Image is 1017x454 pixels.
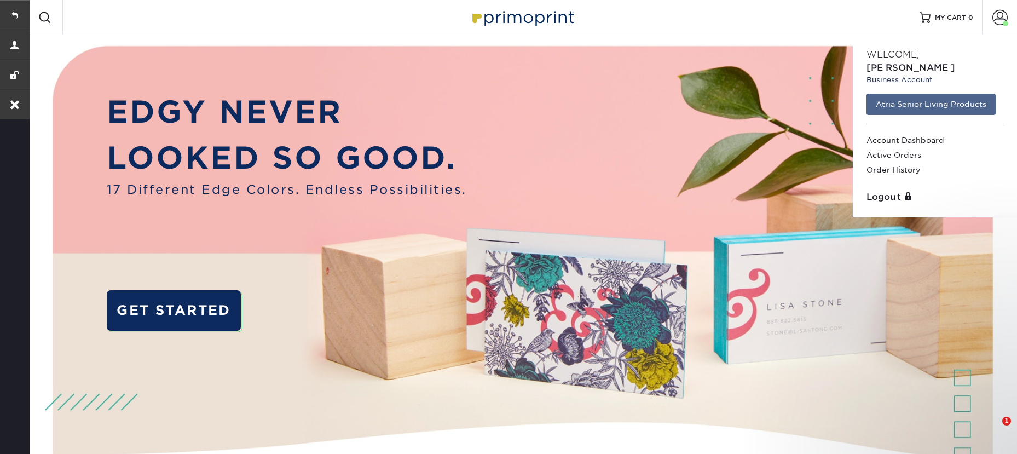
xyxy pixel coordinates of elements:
[866,62,955,73] span: [PERSON_NAME]
[980,417,1006,443] iframe: Intercom live chat
[107,135,467,181] p: LOOKED SO GOOD.
[866,133,1004,148] a: Account Dashboard
[3,421,93,450] iframe: Google Customer Reviews
[935,13,966,22] span: MY CART
[107,89,467,135] p: EDGY NEVER
[866,74,1004,85] small: Business Account
[866,163,1004,177] a: Order History
[866,94,996,114] a: Atria Senior Living Products
[107,181,467,199] span: 17 Different Edge Colors. Endless Possibilities.
[968,14,973,21] span: 0
[866,148,1004,163] a: Active Orders
[107,290,241,330] a: GET STARTED
[866,191,1004,204] a: Logout
[1002,417,1011,426] span: 1
[467,5,577,29] img: Primoprint
[866,49,919,60] span: Welcome,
